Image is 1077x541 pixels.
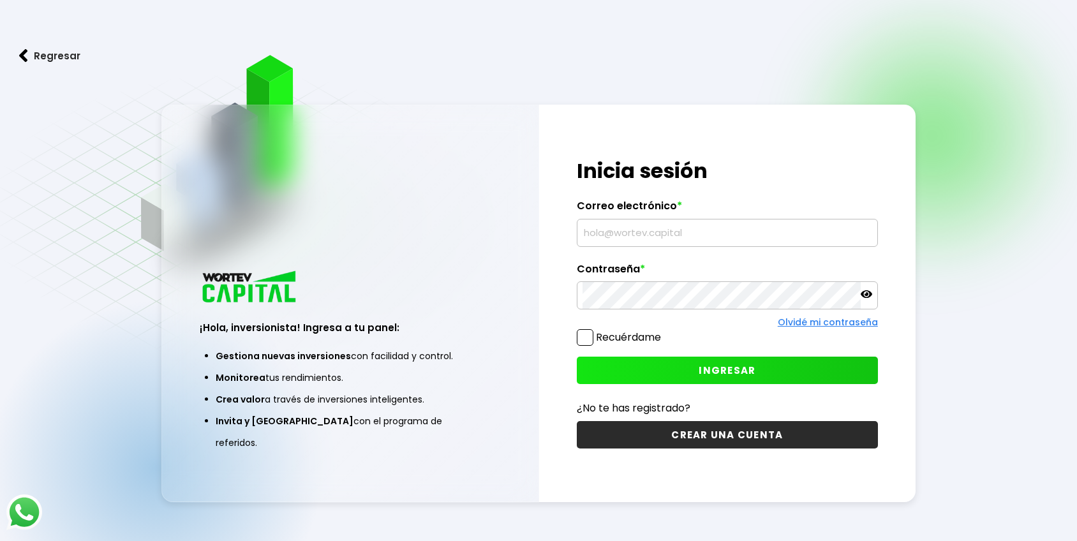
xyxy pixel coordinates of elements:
[19,49,28,63] img: flecha izquierda
[577,263,878,282] label: Contraseña
[583,219,872,246] input: hola@wortev.capital
[577,357,878,384] button: INGRESAR
[6,494,42,530] img: logos_whatsapp-icon.242b2217.svg
[216,367,485,389] li: tus rendimientos.
[577,400,878,448] a: ¿No te has registrado?CREAR UNA CUENTA
[200,269,301,307] img: logo_wortev_capital
[577,400,878,416] p: ¿No te has registrado?
[577,200,878,219] label: Correo electrónico
[216,393,265,406] span: Crea valor
[699,364,755,377] span: INGRESAR
[596,330,661,345] label: Recuérdame
[200,320,501,335] h3: ¡Hola, inversionista! Ingresa a tu panel:
[216,410,485,454] li: con el programa de referidos.
[216,389,485,410] li: a través de inversiones inteligentes.
[216,345,485,367] li: con facilidad y control.
[577,156,878,186] h1: Inicia sesión
[216,415,353,427] span: Invita y [GEOGRAPHIC_DATA]
[216,371,265,384] span: Monitorea
[577,421,878,448] button: CREAR UNA CUENTA
[216,350,351,362] span: Gestiona nuevas inversiones
[778,316,878,329] a: Olvidé mi contraseña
